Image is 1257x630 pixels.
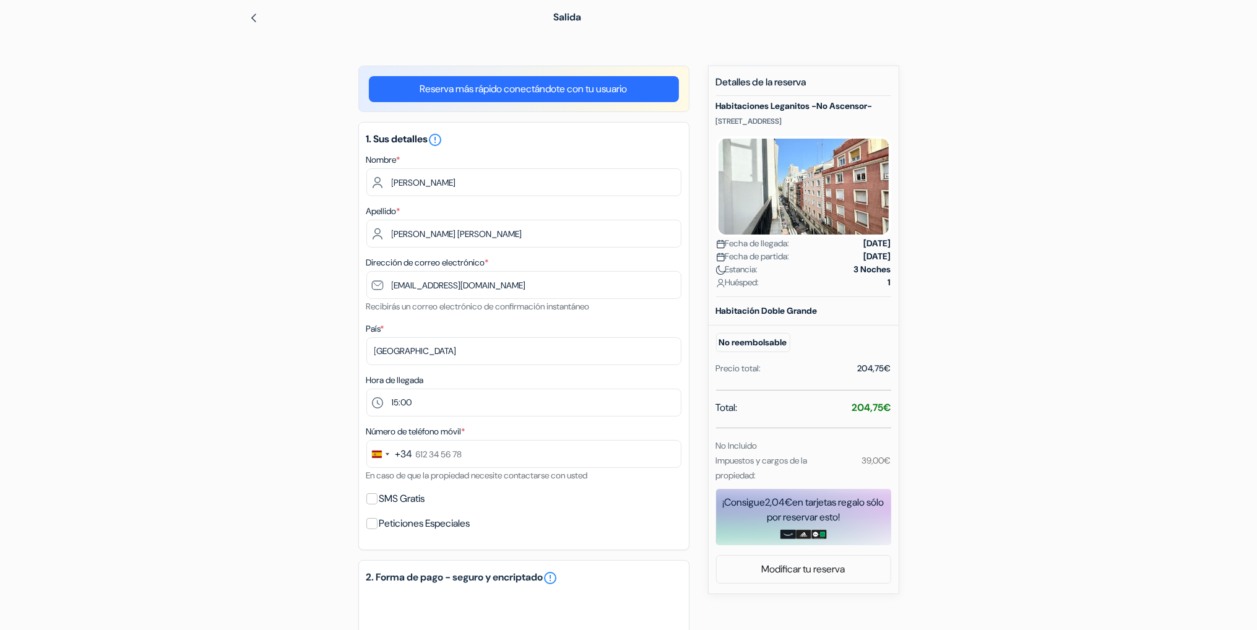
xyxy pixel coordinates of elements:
h5: 2. Forma de pago - seguro y encriptado [366,571,681,585]
label: Dirección de correo electrónico [366,256,489,269]
input: Introduzca la dirección de correo electrónico [366,271,681,299]
div: 204,75€ [858,362,891,375]
span: Fecha de partida: [716,250,790,263]
h5: Detalles de la reserva [716,76,891,96]
span: Fecha de llegada: [716,237,790,250]
img: left_arrow.svg [249,13,259,23]
i: error_outline [428,132,443,147]
strong: 1 [888,276,891,289]
strong: 3 Noches [854,263,891,276]
img: uber-uber-eats-card.png [811,530,827,540]
a: Reserva más rápido conectándote con tu usuario [369,76,679,102]
img: amazon-card-no-text.png [780,530,796,540]
label: Hora de llegada [366,374,424,387]
a: error_outline [543,571,558,585]
label: Peticiones Especiales [379,515,470,532]
strong: 204,75€ [852,401,891,414]
label: Número de teléfono móvil [366,425,465,438]
h5: Habitaciones Leganitos -No Ascensor- [716,101,891,111]
img: calendar.svg [716,239,725,249]
span: Total: [716,400,738,415]
img: user_icon.svg [716,278,725,288]
input: Introduzca el apellido [366,220,681,248]
strong: [DATE] [864,237,891,250]
div: ¡Consigue en tarjetas regalo sólo por reservar esto! [716,495,891,525]
small: No reembolsable [716,333,790,352]
small: Recibirás un correo electrónico de confirmación instantáneo [366,301,590,312]
label: Nombre [366,153,400,166]
a: Modificar tu reserva [717,558,891,581]
label: Apellido [366,205,400,218]
small: En caso de que la propiedad necesite contactarse con usted [366,470,588,481]
button: Change country, selected Spain (+34) [367,441,413,467]
small: 39,00€ [862,455,891,466]
b: Habitación Doble Grande [716,305,818,316]
small: No Incluido [716,440,758,451]
img: calendar.svg [716,252,725,262]
span: Salida [553,11,581,24]
strong: [DATE] [864,250,891,263]
img: moon.svg [716,265,725,275]
span: Estancia: [716,263,758,276]
small: Impuestos y cargos de la propiedad: [716,455,808,481]
p: [STREET_ADDRESS] [716,116,891,126]
input: Ingrese el nombre [366,168,681,196]
div: Precio total: [716,362,761,375]
label: País [366,322,384,335]
label: SMS Gratis [379,490,425,507]
span: 2,04€ [766,496,793,509]
div: +34 [395,447,413,462]
span: Huésped: [716,276,759,289]
input: 612 34 56 78 [366,440,681,468]
img: adidas-card.png [796,530,811,540]
a: error_outline [428,132,443,145]
h5: 1. Sus detalles [366,132,681,147]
